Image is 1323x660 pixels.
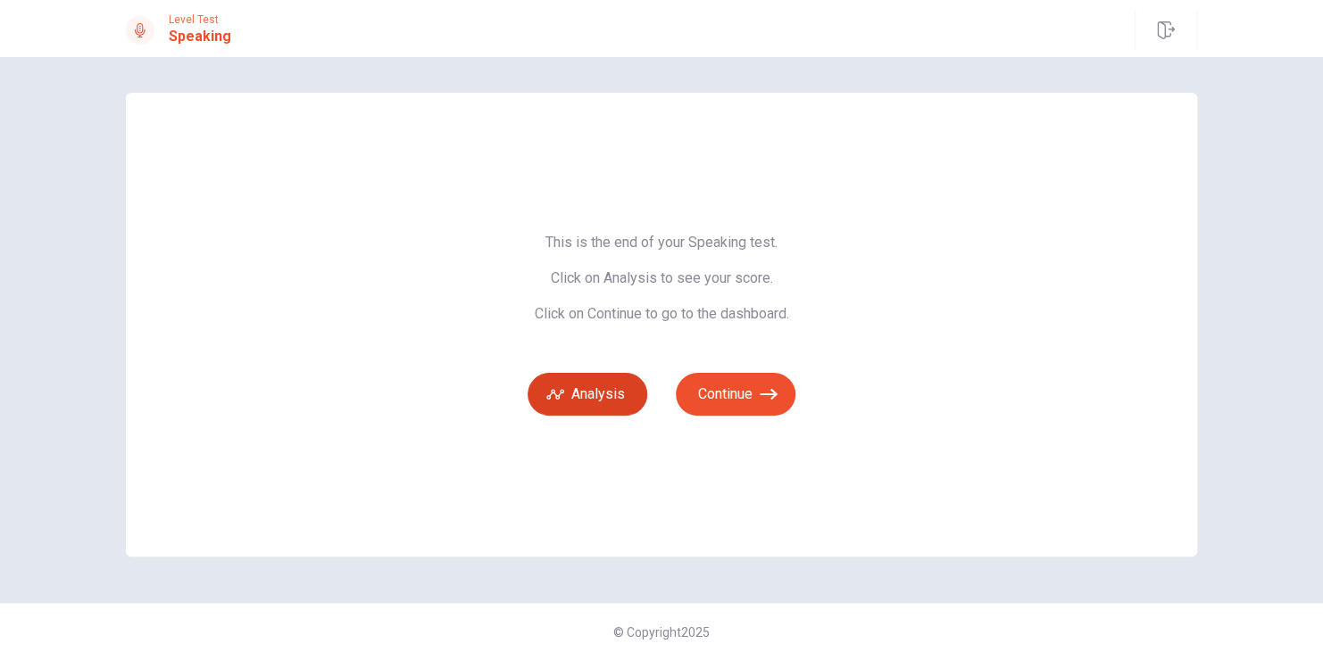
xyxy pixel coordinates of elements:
[169,13,231,26] span: Level Test
[613,625,710,639] span: © Copyright 2025
[676,373,795,416] button: Continue
[528,234,795,323] span: This is the end of your Speaking test. Click on Analysis to see your score. Click on Continue to ...
[169,26,231,47] h1: Speaking
[528,373,647,416] button: Analysis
